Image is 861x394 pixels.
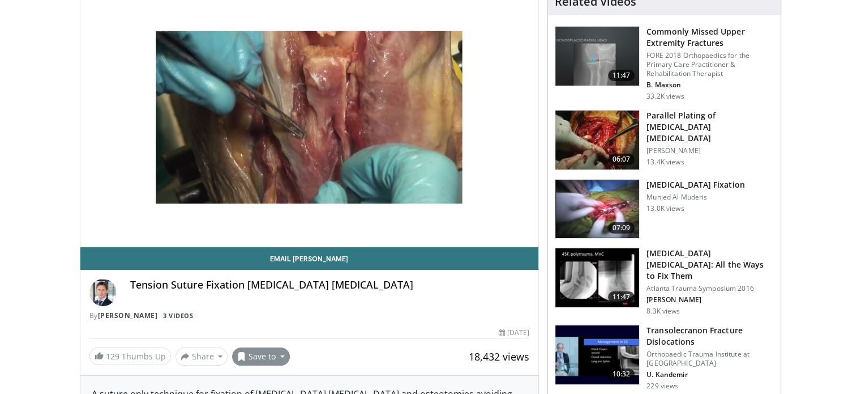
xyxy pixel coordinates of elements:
[646,370,774,379] p: U. Kandemir
[106,351,119,362] span: 129
[646,158,684,167] p: 13.4K views
[555,325,639,384] img: 6fcd0eea-f4ae-40ca-ab8d-e1e1441df7f1.150x105_q85_crop-smart_upscale.jpg
[646,295,774,304] p: [PERSON_NAME]
[555,111,639,170] img: XzOTlMlQSGUnbGTX4xMDoxOjBrO-I4W8.150x105_q85_crop-smart_upscale.jpg
[646,51,774,78] p: FORE 2018 Orthopaedics for the Primary Care Practitioner & Rehabilitation Therapist
[555,27,639,86] img: b2c65235-e098-4cd2-ab0f-914df5e3e270.150x105_q85_crop-smart_upscale.jpg
[469,350,529,363] span: 18,432 views
[160,311,197,320] a: 3 Videos
[608,154,635,165] span: 06:07
[646,284,774,293] p: Atlanta Trauma Symposium 2016
[646,307,680,316] p: 8.3K views
[608,222,635,234] span: 07:09
[646,382,678,391] p: 229 views
[89,348,171,365] a: 129 Thumbs Up
[89,311,530,321] div: By
[608,368,635,380] span: 10:32
[89,279,117,306] img: Avatar
[646,92,684,101] p: 33.2K views
[646,248,774,282] h3: [MEDICAL_DATA] [MEDICAL_DATA]: All the Ways to Fix Them
[555,248,774,316] a: 11:47 [MEDICAL_DATA] [MEDICAL_DATA]: All the Ways to Fix Them Atlanta Trauma Symposium 2016 [PERS...
[98,311,158,320] a: [PERSON_NAME]
[555,248,639,307] img: 360d8bea-085e-4ba4-b1c1-8d198efe1429.150x105_q85_crop-smart_upscale.jpg
[175,348,228,366] button: Share
[646,325,774,348] h3: Transolecranon Fracture Dislocations
[608,291,635,303] span: 11:47
[646,146,774,155] p: [PERSON_NAME]
[646,81,774,90] p: B. Maxson
[646,204,684,213] p: 13.0K views
[608,70,635,81] span: 11:47
[555,325,774,391] a: 10:32 Transolecranon Fracture Dislocations Orthopaedic Trauma Institute at [GEOGRAPHIC_DATA] U. K...
[646,110,774,144] h3: Parallel Plating of [MEDICAL_DATA] [MEDICAL_DATA]
[555,179,774,239] a: 07:09 [MEDICAL_DATA] Fixation Munjed Al Muderis 13.0K views
[555,180,639,239] img: eolv1L8ZdYrFVOcH4xMDoxOjA4MTsiGN_1.150x105_q85_crop-smart_upscale.jpg
[130,279,530,291] h4: Tension Suture Fixation [MEDICAL_DATA] [MEDICAL_DATA]
[555,26,774,101] a: 11:47 Commonly Missed Upper Extremity Fractures FORE 2018 Orthopaedics for the Primary Care Pract...
[80,247,539,270] a: Email [PERSON_NAME]
[646,179,744,190] h3: [MEDICAL_DATA] Fixation
[555,110,774,170] a: 06:07 Parallel Plating of [MEDICAL_DATA] [MEDICAL_DATA] [PERSON_NAME] 13.4K views
[646,26,774,49] h3: Commonly Missed Upper Extremity Fractures
[646,350,774,368] p: Orthopaedic Trauma Institute at [GEOGRAPHIC_DATA]
[499,328,529,338] div: [DATE]
[646,193,744,202] p: Munjed Al Muderis
[232,348,290,366] button: Save to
